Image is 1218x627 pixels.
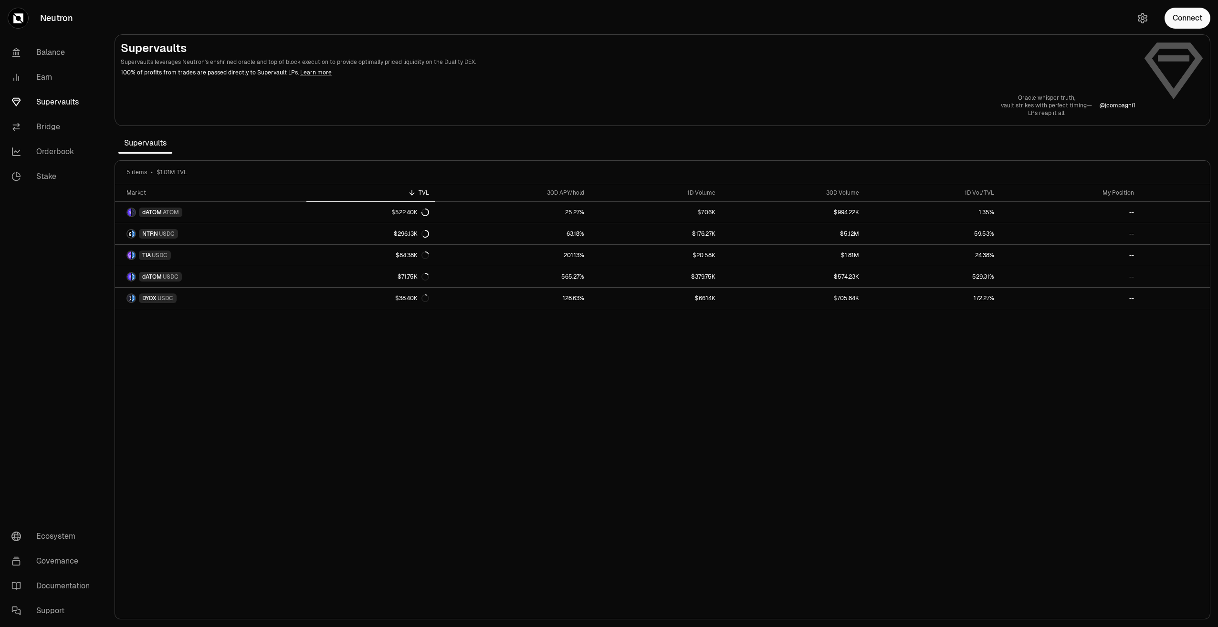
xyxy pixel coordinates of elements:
div: 1D Volume [596,189,715,197]
span: dATOM [142,209,162,216]
a: 128.63% [435,288,590,309]
img: dATOM Logo [127,209,131,216]
a: $71.75K [306,266,435,287]
a: $20.58K [590,245,721,266]
a: NTRN LogoUSDC LogoNTRNUSDC [115,223,306,244]
button: Connect [1165,8,1210,29]
a: 59.53% [865,223,1000,244]
div: $296.13K [394,230,429,238]
a: dATOM LogoATOM LogodATOMATOM [115,202,306,223]
a: Governance [4,549,103,574]
div: 1D Vol/TVL [871,189,994,197]
a: Stake [4,164,103,189]
div: My Position [1006,189,1134,197]
a: DYDX LogoUSDC LogoDYDXUSDC [115,288,306,309]
a: Bridge [4,115,103,139]
a: $705.84K [721,288,865,309]
div: TVL [312,189,430,197]
a: $84.38K [306,245,435,266]
a: Documentation [4,574,103,598]
a: dATOM LogoUSDC LogodATOMUSDC [115,266,306,287]
a: 24.38% [865,245,1000,266]
div: $84.38K [396,251,429,259]
a: $66.14K [590,288,721,309]
div: 30D APY/hold [441,189,584,197]
p: 100% of profits from trades are passed directly to Supervault LPs. [121,68,1135,77]
a: -- [1000,288,1140,309]
div: Market [126,189,301,197]
span: $1.01M TVL [157,168,187,176]
img: USDC Logo [132,273,135,281]
a: 63.18% [435,223,590,244]
span: ATOM [163,209,179,216]
img: DYDX Logo [127,294,131,302]
p: @ jcompagni1 [1100,102,1135,109]
div: $71.75K [398,273,429,281]
a: -- [1000,266,1140,287]
span: USDC [159,230,175,238]
a: $296.13K [306,223,435,244]
img: USDC Logo [132,230,135,238]
div: $38.40K [395,294,429,302]
a: $7.06K [590,202,721,223]
span: TIA [142,251,151,259]
a: @jcompagni1 [1100,102,1135,109]
span: USDC [157,294,173,302]
img: dATOM Logo [127,273,131,281]
a: 172.27% [865,288,1000,309]
div: $522.40K [391,209,429,216]
a: Support [4,598,103,623]
a: -- [1000,202,1140,223]
span: USDC [152,251,168,259]
a: 25.27% [435,202,590,223]
div: 30D Volume [727,189,859,197]
a: Balance [4,40,103,65]
img: ATOM Logo [132,209,135,216]
a: Learn more [300,69,332,76]
a: -- [1000,223,1140,244]
span: NTRN [142,230,158,238]
span: dATOM [142,273,162,281]
a: $522.40K [306,202,435,223]
a: 201.13% [435,245,590,266]
a: $176.27K [590,223,721,244]
a: $5.12M [721,223,865,244]
span: DYDX [142,294,157,302]
a: Earn [4,65,103,90]
a: 1.35% [865,202,1000,223]
a: 529.31% [865,266,1000,287]
a: TIA LogoUSDC LogoTIAUSDC [115,245,306,266]
p: Oracle whisper truth, [1001,94,1092,102]
p: vault strikes with perfect timing— [1001,102,1092,109]
img: USDC Logo [132,294,135,302]
p: LPs reap it all. [1001,109,1092,117]
a: $1.81M [721,245,865,266]
a: Oracle whisper truth,vault strikes with perfect timing—LPs reap it all. [1001,94,1092,117]
img: TIA Logo [127,251,131,259]
a: $38.40K [306,288,435,309]
a: $574.23K [721,266,865,287]
a: -- [1000,245,1140,266]
p: Supervaults leverages Neutron's enshrined oracle and top of block execution to provide optimally ... [121,58,1135,66]
span: Supervaults [118,134,172,153]
a: Orderbook [4,139,103,164]
a: 565.27% [435,266,590,287]
a: $379.75K [590,266,721,287]
a: Ecosystem [4,524,103,549]
a: $994.22K [721,202,865,223]
img: NTRN Logo [127,230,131,238]
a: Supervaults [4,90,103,115]
span: 5 items [126,168,147,176]
img: USDC Logo [132,251,135,259]
span: USDC [163,273,178,281]
h2: Supervaults [121,41,1135,56]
